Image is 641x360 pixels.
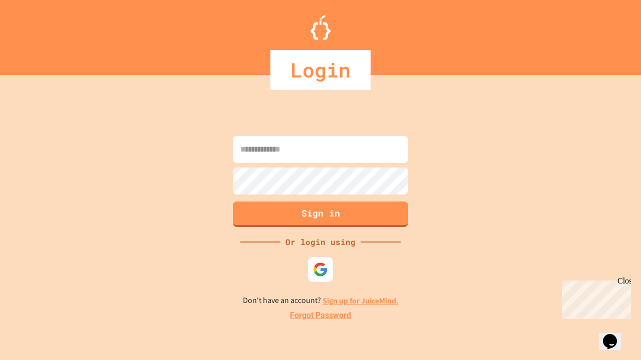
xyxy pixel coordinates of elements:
img: Logo.svg [310,15,331,40]
div: Or login using [280,236,361,248]
div: Chat with us now!Close [4,4,69,63]
p: Don't have an account? [243,294,399,307]
img: google-icon.svg [313,262,328,277]
a: Forgot Password [290,309,351,321]
iframe: chat widget [599,320,631,350]
button: Sign in [233,201,408,227]
a: Sign up for JuiceMind. [323,295,399,306]
div: Login [270,50,371,90]
iframe: chat widget [558,276,631,319]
